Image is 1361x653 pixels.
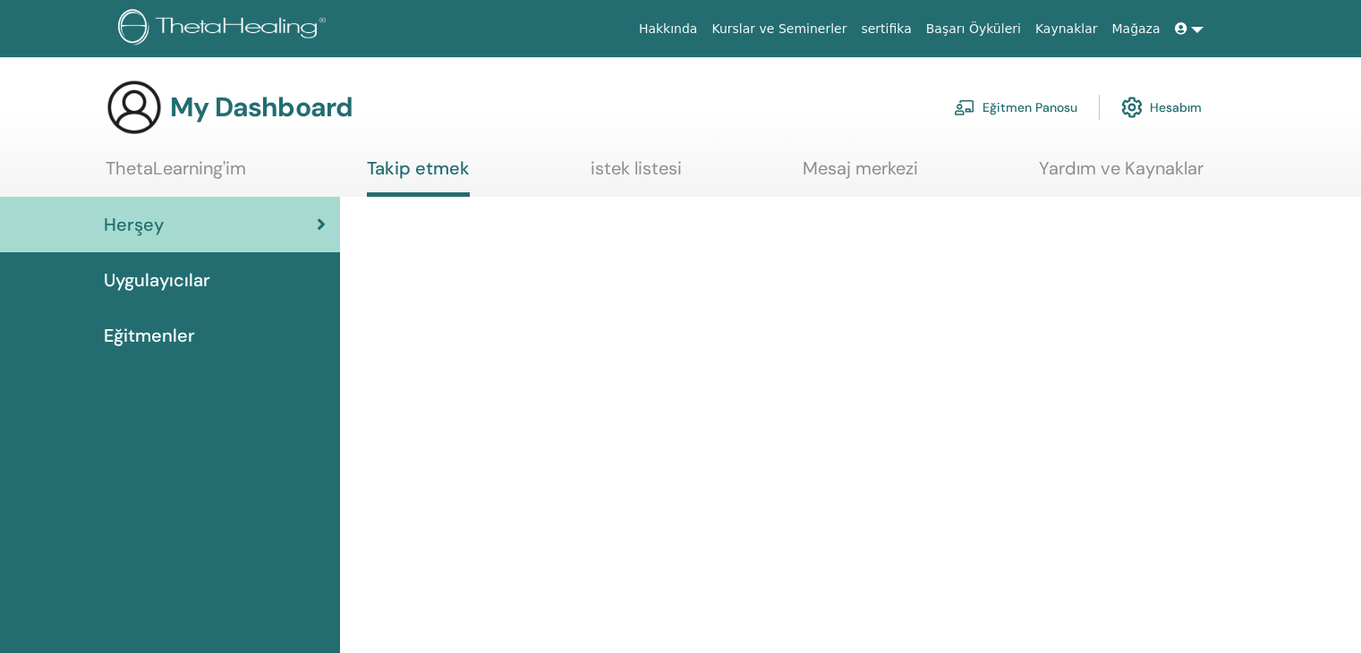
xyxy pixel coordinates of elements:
[106,79,163,136] img: generic-user-icon.jpg
[854,13,918,46] a: sertifika
[104,267,210,293] span: Uygulayıcılar
[367,157,470,197] a: Takip etmek
[954,99,975,115] img: chalkboard-teacher.svg
[954,88,1077,127] a: Eğitmen Panosu
[803,157,918,192] a: Mesaj merkezi
[106,157,246,192] a: ThetaLearning'im
[170,91,353,123] h3: My Dashboard
[1121,88,1202,127] a: Hesabım
[104,211,164,238] span: Herşey
[919,13,1028,46] a: Başarı Öyküleri
[591,157,682,192] a: istek listesi
[104,322,195,349] span: Eğitmenler
[1121,92,1143,123] img: cog.svg
[632,13,705,46] a: Hakkında
[118,9,332,49] img: logo.png
[704,13,854,46] a: Kurslar ve Seminerler
[1039,157,1204,192] a: Yardım ve Kaynaklar
[1028,13,1105,46] a: Kaynaklar
[1104,13,1167,46] a: Mağaza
